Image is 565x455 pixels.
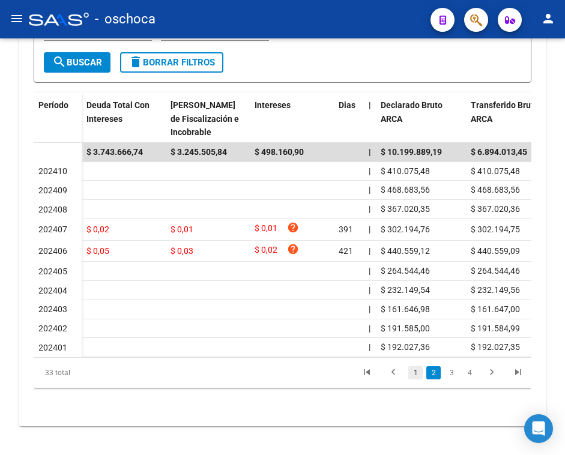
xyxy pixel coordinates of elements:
[287,243,299,255] i: help
[339,100,355,110] span: Dias
[369,246,370,256] span: |
[171,100,239,137] span: [PERSON_NAME] de Fiscalización e Incobrable
[381,147,442,157] span: $ 10.199.889,19
[369,185,370,194] span: |
[471,224,520,234] span: $ 302.194,75
[250,92,334,145] datatable-header-cell: Intereses
[255,147,304,157] span: $ 498.160,90
[382,366,405,379] a: go to previous page
[471,166,520,176] span: $ 410.075,48
[38,205,67,214] span: 202408
[369,324,370,333] span: |
[369,100,371,110] span: |
[38,100,68,110] span: Período
[443,363,461,383] li: page 3
[462,366,477,379] a: 4
[466,92,556,145] datatable-header-cell: Transferido Bruto ARCA
[34,358,133,388] div: 33 total
[524,414,553,443] div: Open Intercom Messenger
[461,363,479,383] li: page 4
[52,57,102,68] span: Buscar
[255,100,291,110] span: Intereses
[471,246,520,256] span: $ 440.559,09
[369,342,370,352] span: |
[408,366,423,379] a: 1
[255,221,277,238] span: $ 0,01
[255,243,277,259] span: $ 0,02
[471,266,520,276] span: $ 264.544,46
[369,304,370,314] span: |
[471,185,520,194] span: $ 468.683,56
[471,147,527,157] span: $ 6.894.013,45
[44,52,110,73] button: Buscar
[38,166,67,176] span: 202410
[507,366,530,379] a: go to last page
[381,100,443,124] span: Declarado Bruto ARCA
[381,185,430,194] span: $ 468.683,56
[444,366,459,379] a: 3
[95,6,156,32] span: - oschoca
[364,92,376,145] datatable-header-cell: |
[425,363,443,383] li: page 2
[34,92,82,143] datatable-header-cell: Período
[381,266,430,276] span: $ 264.544,46
[381,246,430,256] span: $ 440.559,12
[426,366,441,379] a: 2
[38,267,67,276] span: 202405
[471,204,520,214] span: $ 367.020,36
[381,204,430,214] span: $ 367.020,35
[381,285,430,295] span: $ 232.149,54
[471,342,520,352] span: $ 192.027,35
[166,92,250,145] datatable-header-cell: Deuda Bruta Neto de Fiscalización e Incobrable
[86,246,109,256] span: $ 0,05
[120,52,223,73] button: Borrar Filtros
[369,285,370,295] span: |
[38,343,67,352] span: 202401
[38,224,67,234] span: 202407
[369,224,370,234] span: |
[339,224,353,234] span: 391
[406,363,425,383] li: page 1
[86,147,143,157] span: $ 3.743.666,74
[334,92,364,145] datatable-header-cell: Dias
[128,57,215,68] span: Borrar Filtros
[381,166,430,176] span: $ 410.075,48
[38,304,67,314] span: 202403
[471,304,520,314] span: $ 161.647,00
[369,147,371,157] span: |
[171,246,193,256] span: $ 0,03
[369,266,370,276] span: |
[128,55,143,69] mat-icon: delete
[376,92,466,145] datatable-header-cell: Declarado Bruto ARCA
[38,185,67,195] span: 202409
[171,147,227,157] span: $ 3.245.505,84
[171,224,193,234] span: $ 0,01
[355,366,378,379] a: go to first page
[339,246,353,256] span: 421
[480,366,503,379] a: go to next page
[369,204,370,214] span: |
[38,286,67,295] span: 202404
[369,166,370,176] span: |
[471,285,520,295] span: $ 232.149,56
[86,100,150,124] span: Deuda Total Con Intereses
[381,304,430,314] span: $ 161.646,98
[381,342,430,352] span: $ 192.027,36
[10,11,24,26] mat-icon: menu
[86,224,109,234] span: $ 0,02
[471,324,520,333] span: $ 191.584,99
[38,246,67,256] span: 202406
[287,221,299,234] i: help
[381,224,430,234] span: $ 302.194,76
[541,11,555,26] mat-icon: person
[52,55,67,69] mat-icon: search
[381,324,430,333] span: $ 191.585,00
[38,324,67,333] span: 202402
[82,92,166,145] datatable-header-cell: Deuda Total Con Intereses
[471,100,539,124] span: Transferido Bruto ARCA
